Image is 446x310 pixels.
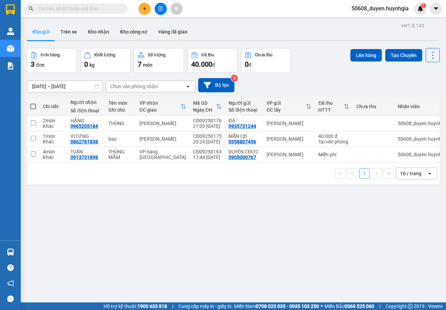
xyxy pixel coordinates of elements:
[115,24,153,40] button: Kho công nợ
[178,302,232,310] span: Cung cấp máy in - giấy in:
[29,6,33,11] span: search
[191,60,212,68] span: 40.000
[266,136,311,142] div: [PERSON_NAME]
[84,60,88,68] span: 0
[385,49,422,62] button: Tạo Chuyến
[139,149,186,160] div: VP hàng [GEOGRAPHIC_DATA]
[430,3,442,15] button: caret-down
[7,45,14,52] img: warehouse-icon
[345,303,374,309] strong: 0369 525 060
[193,107,216,113] div: Ngày ĐH
[255,53,272,57] div: Chưa thu
[108,107,133,113] div: Ghi chú
[379,302,380,310] span: |
[7,280,14,286] span: notification
[401,22,424,29] div: ver 1.8.143
[41,53,60,57] div: Đơn hàng
[408,304,413,309] span: copyright
[139,100,181,106] div: VP nhận
[43,149,64,154] div: 4 món
[171,3,183,15] button: aim
[315,97,353,116] th: Toggle SortBy
[229,139,256,144] div: 0358807456
[427,171,433,176] svg: open
[55,24,83,40] button: Trên xe
[318,133,349,139] div: 40.000 đ
[7,295,14,302] span: message
[43,123,64,129] div: Khác
[212,62,215,68] span: đ
[158,6,163,11] span: file-add
[136,97,190,116] th: Toggle SortBy
[43,154,64,160] div: Khác
[108,149,133,160] div: THÙNG MẮM
[229,107,260,113] div: Số điện thoại
[263,97,315,116] th: Toggle SortBy
[70,123,98,129] div: 0965205184
[89,62,95,68] span: kg
[229,118,260,123] div: ĐÀ
[70,118,101,123] div: HẰNG
[321,305,323,308] span: ⚪️
[108,100,133,106] div: Tên món
[139,107,181,113] div: ĐC giao
[110,83,158,90] div: Chọn văn phòng nhận
[318,107,344,113] div: HTTT
[153,24,193,40] button: Hàng đã giao
[31,60,35,68] span: 3
[198,78,234,92] button: Bộ lọc
[266,152,311,157] div: [PERSON_NAME]
[229,149,260,154] div: DUYÊN CĐỨC
[104,302,167,310] span: Hỗ trợ kỹ thuật:
[139,136,186,142] div: [PERSON_NAME]
[43,118,64,123] div: 2 món
[43,139,64,144] div: Khác
[193,123,222,129] div: 21:03 [DATE]
[70,133,101,139] div: VƯƠNG
[6,4,15,15] img: logo-vxr
[138,60,142,68] span: 7
[231,75,238,82] sup: 2
[27,48,77,73] button: Đơn hàng3đơn
[43,104,64,109] div: Chi tiết
[148,53,165,57] div: Số lượng
[137,303,167,309] strong: 1900 633 818
[241,48,291,73] button: Chưa thu0đ
[229,133,260,139] div: MẪN CĐ
[174,6,179,11] span: aim
[346,4,414,13] span: 50608_duyen.huynhgia
[155,3,167,15] button: file-add
[187,48,237,73] button: Đã thu40.000đ
[245,60,249,68] span: 0
[400,170,421,177] div: 10 / trang
[422,3,425,8] span: 1
[70,108,101,113] div: Số điện thoại
[193,149,222,154] div: CĐ09250163
[70,100,101,105] div: Người nhận
[143,62,153,68] span: món
[7,28,14,35] img: warehouse-icon
[108,136,133,142] div: bao
[433,6,439,12] span: caret-down
[201,53,214,57] div: Đã thu
[70,149,101,154] div: TUẤN
[190,97,225,116] th: Toggle SortBy
[138,3,151,15] button: plus
[36,62,45,68] span: đơn
[193,100,216,106] div: Mã GD
[70,154,98,160] div: 0913731898
[80,48,130,73] button: Khối lượng0kg
[193,139,222,144] div: 20:24 [DATE]
[249,62,251,68] span: đ
[234,302,319,310] span: Miền Nam
[417,6,424,12] img: icon-new-feature
[324,302,374,310] span: Miền Bắc
[43,133,64,139] div: 1 món
[142,6,147,11] span: plus
[7,264,14,271] span: question-circle
[108,121,133,126] div: THÙNG
[229,123,256,129] div: 0935731244
[7,248,14,256] img: warehouse-icon
[421,3,426,8] sup: 1
[193,154,222,160] div: 17:44 [DATE]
